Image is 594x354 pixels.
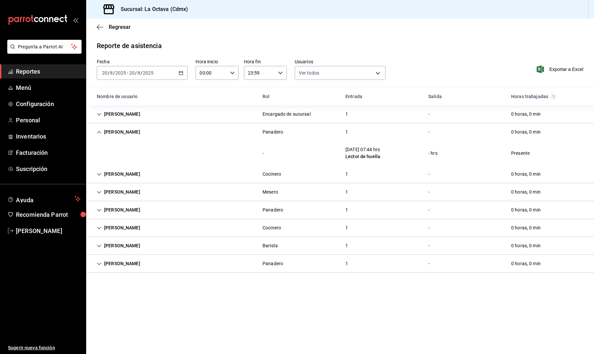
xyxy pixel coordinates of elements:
[91,150,102,156] div: Cell
[16,148,81,157] span: Facturación
[97,41,162,51] div: Reporte de asistencia
[506,258,546,270] div: Cell
[257,222,286,234] div: Cell
[423,258,435,270] div: Cell
[423,168,435,180] div: Cell
[263,206,283,213] div: Panadero
[345,146,380,153] div: [DATE] 07:44 hrs
[18,43,71,50] span: Pregunta a Parrot AI
[109,24,131,30] span: Regresar
[263,129,283,136] div: Panadero
[16,99,81,108] span: Configuración
[16,116,81,125] span: Personal
[91,240,146,252] div: Cell
[129,70,135,76] input: --
[263,171,281,178] div: Cocinero
[423,90,506,103] div: HeadCell
[423,204,435,216] div: Cell
[86,141,594,165] div: Row
[113,70,115,76] span: /
[91,168,146,180] div: Cell
[16,83,81,92] span: Menú
[257,90,340,103] div: HeadCell
[86,88,594,105] div: Head
[91,258,146,270] div: Cell
[263,242,278,249] div: Barista
[340,186,353,198] div: Cell
[263,224,281,231] div: Cocinero
[91,90,257,103] div: HeadCell
[506,240,546,252] div: Cell
[97,24,131,30] button: Regresar
[340,240,353,252] div: Cell
[506,186,546,198] div: Cell
[8,344,81,351] span: Sugerir nueva función
[91,186,146,198] div: Cell
[91,108,146,120] div: Cell
[257,240,283,252] div: Cell
[263,111,311,118] div: Encargado de sucursal
[7,40,82,54] button: Pregunta a Parrot AI
[340,108,353,120] div: Cell
[110,70,113,76] input: --
[86,237,594,255] div: Row
[506,90,589,103] div: HeadCell
[143,70,154,76] input: ----
[506,222,546,234] div: Cell
[506,147,535,159] div: Cell
[5,48,82,55] a: Pregunta a Parrot AI
[340,222,353,234] div: Cell
[257,147,269,159] div: Cell
[257,108,316,120] div: Cell
[295,59,386,64] label: Usuarios
[86,219,594,237] div: Row
[506,108,546,120] div: Cell
[257,204,288,216] div: Cell
[16,195,72,203] span: Ayuda
[506,168,546,180] div: Cell
[506,204,546,216] div: Cell
[423,108,435,120] div: Cell
[340,204,353,216] div: Cell
[299,70,319,76] span: Ver todos
[86,255,594,273] div: Row
[423,240,435,252] div: Cell
[91,126,146,138] div: Cell
[340,90,423,103] div: HeadCell
[263,189,278,196] div: Mesero
[86,165,594,183] div: Row
[423,222,435,234] div: Cell
[538,65,583,73] button: Exportar a Excel
[257,168,286,180] div: Cell
[108,70,110,76] span: /
[16,132,81,141] span: Inventarios
[141,70,143,76] span: /
[340,168,353,180] div: Cell
[257,186,283,198] div: Cell
[423,126,435,138] div: Cell
[506,126,546,138] div: Cell
[86,183,594,201] div: Row
[137,70,141,76] input: --
[91,204,146,216] div: Cell
[257,126,288,138] div: Cell
[428,150,438,157] div: - hrs
[196,59,238,64] label: Hora inicio
[86,88,594,273] div: Container
[102,70,108,76] input: --
[423,186,435,198] div: Cell
[135,70,137,76] span: /
[257,258,288,270] div: Cell
[551,94,556,99] svg: El total de horas trabajadas por usuario es el resultado de la suma redondeada del registro de ho...
[16,67,81,76] span: Reportes
[340,258,353,270] div: Cell
[86,105,594,123] div: Row
[340,126,353,138] div: Cell
[91,222,146,234] div: Cell
[115,5,188,13] h3: Sucursal: La Octava (Cdmx)
[263,260,283,267] div: Panadero
[244,59,287,64] label: Hora fin
[423,147,443,159] div: Cell
[340,144,386,163] div: Cell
